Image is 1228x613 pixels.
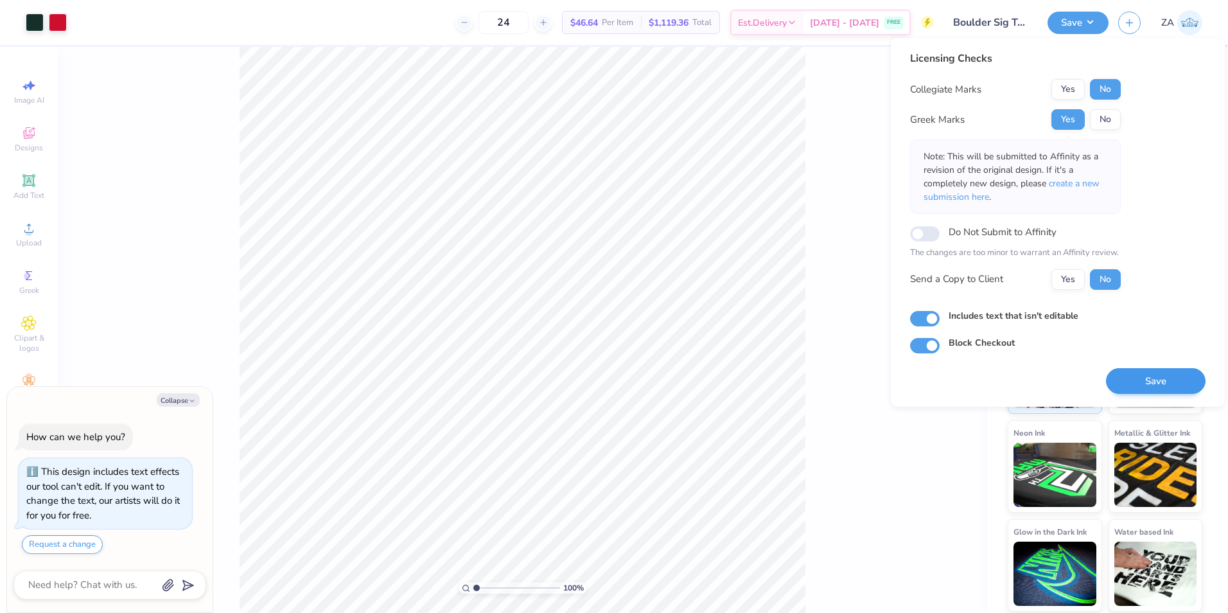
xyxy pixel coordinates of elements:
span: Per Item [602,16,633,30]
span: Est. Delivery [738,16,787,30]
span: Water based Ink [1114,525,1173,538]
img: Metallic & Glitter Ink [1114,443,1197,507]
button: Save [1106,368,1206,395]
button: No [1090,269,1121,290]
label: Do Not Submit to Affinity [949,224,1057,240]
button: Yes [1051,109,1085,130]
span: Greek [19,285,39,296]
div: Greek Marks [910,112,965,127]
span: ZA [1161,15,1174,30]
span: FREE [887,18,900,27]
img: Water based Ink [1114,542,1197,606]
label: Block Checkout [949,336,1015,350]
a: ZA [1161,10,1202,35]
button: Collapse [157,393,200,407]
img: Glow in the Dark Ink [1013,542,1096,606]
img: Neon Ink [1013,443,1096,507]
button: Save [1048,12,1109,34]
span: Add Text [13,190,44,200]
p: Note: This will be submitted to Affinity as a revision of the original design. If it's a complete... [924,150,1107,204]
span: Designs [15,143,43,153]
span: $46.64 [570,16,598,30]
button: Yes [1051,79,1085,100]
span: Neon Ink [1013,426,1045,440]
button: No [1090,109,1121,130]
span: 100 % [563,582,584,594]
span: Total [692,16,712,30]
input: Untitled Design [943,10,1038,35]
div: Licensing Checks [910,51,1121,66]
span: Glow in the Dark Ink [1013,525,1087,538]
span: Clipart & logos [6,333,51,353]
span: $1,119.36 [649,16,689,30]
div: This design includes text effects our tool can't edit. If you want to change the text, our artist... [26,465,180,522]
img: Zuriel Alaba [1177,10,1202,35]
button: Request a change [22,535,103,554]
label: Includes text that isn't editable [949,309,1078,323]
span: [DATE] - [DATE] [810,16,879,30]
span: Metallic & Glitter Ink [1114,426,1190,440]
span: Upload [16,238,42,248]
span: Image AI [14,95,44,105]
input: – – [478,11,529,34]
button: No [1090,79,1121,100]
div: Collegiate Marks [910,82,981,97]
div: Send a Copy to Client [910,272,1003,287]
button: Yes [1051,269,1085,290]
div: How can we help you? [26,431,125,443]
p: The changes are too minor to warrant an Affinity review. [910,247,1121,260]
